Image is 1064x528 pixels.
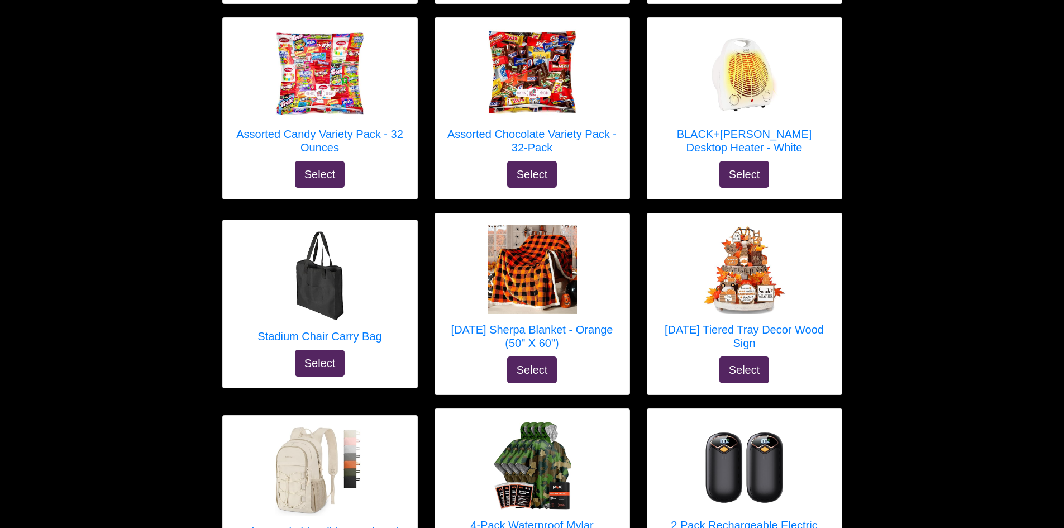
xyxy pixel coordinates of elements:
h5: Stadium Chair Carry Bag [257,330,381,343]
button: Select [507,161,557,188]
button: Select [295,161,345,188]
img: Assorted Candy Variety Pack - 32 Ounces [275,29,365,118]
button: Select [719,356,770,383]
button: Select [295,350,345,377]
img: Thanksgiving Tiered Tray Decor Wood Sign [700,225,789,314]
a: Assorted Candy Variety Pack - 32 Ounces Assorted Candy Variety Pack - 32 Ounces [234,29,406,161]
img: 4-Pack Waterproof Mylar Emergency Poncho/Blanket [488,420,577,510]
h5: Assorted Candy Variety Pack - 32 Ounces [234,127,406,154]
a: Halloween Sherpa Blanket - Orange (50" X 60") [DATE] Sherpa Blanket - Orange (50" X 60") [446,225,618,356]
img: Beige Packable Hiking Backpack [275,427,364,516]
h5: [DATE] Sherpa Blanket - Orange (50" X 60") [446,323,618,350]
a: BLACK+DECKER Desktop Heater - White BLACK+[PERSON_NAME] Desktop Heater - White [659,29,831,161]
img: BLACK+DECKER Desktop Heater - White [700,29,789,118]
h5: [DATE] Tiered Tray Decor Wood Sign [659,323,831,350]
img: Halloween Sherpa Blanket - Orange (50" X 60") [488,225,577,314]
img: Assorted Chocolate Variety Pack - 32-Pack [488,29,577,118]
img: Stadium Chair Carry Bag [275,231,365,321]
img: 2 Pack Rechargeable Electric Hand Warmers [700,420,789,510]
a: Stadium Chair Carry Bag Stadium Chair Carry Bag [257,231,381,350]
button: Select [507,356,557,383]
button: Select [719,161,770,188]
a: Thanksgiving Tiered Tray Decor Wood Sign [DATE] Tiered Tray Decor Wood Sign [659,225,831,356]
a: Assorted Chocolate Variety Pack - 32-Pack Assorted Chocolate Variety Pack - 32-Pack [446,29,618,161]
h5: BLACK+[PERSON_NAME] Desktop Heater - White [659,127,831,154]
h5: Assorted Chocolate Variety Pack - 32-Pack [446,127,618,154]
